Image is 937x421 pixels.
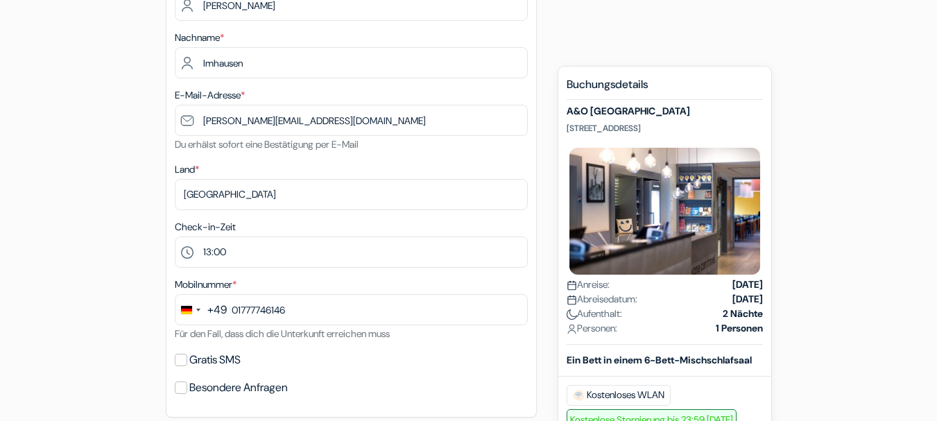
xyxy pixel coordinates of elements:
img: user_icon.svg [567,324,577,334]
p: [STREET_ADDRESS] [567,123,763,134]
label: Land [175,162,199,177]
h5: Buchungsdetails [567,78,763,100]
img: calendar.svg [567,295,577,305]
label: Besondere Anfragen [189,378,288,397]
small: Du erhälst sofort eine Bestätigung per E-Mail [175,138,359,151]
strong: 1 Personen [716,321,763,336]
strong: [DATE] [732,277,763,292]
button: Change country, selected Germany (+49) [175,295,227,325]
span: Kostenloses WLAN [567,385,671,406]
span: Anreise: [567,277,610,292]
input: E-Mail-Adresse eingeben [175,105,528,136]
img: moon.svg [567,309,577,320]
b: Ein Bett in einem 6-Bett-Mischschlafsaal [567,354,752,366]
label: E-Mail-Adresse [175,88,245,103]
strong: [DATE] [732,292,763,307]
img: free_wifi.svg [573,390,584,401]
input: 1512 3456789 [175,294,528,325]
span: Personen: [567,321,617,336]
label: Nachname [175,31,224,45]
label: Check-in-Zeit [175,220,236,234]
span: Aufenthalt: [567,307,622,321]
h5: A&O [GEOGRAPHIC_DATA] [567,105,763,117]
small: Für den Fall, dass dich die Unterkunft erreichen muss [175,327,390,340]
strong: 2 Nächte [723,307,763,321]
label: Mobilnummer [175,277,237,292]
span: Abreisedatum: [567,292,637,307]
div: +49 [207,302,227,318]
label: Gratis SMS [189,350,241,370]
input: Nachnamen eingeben [175,47,528,78]
img: calendar.svg [567,280,577,291]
